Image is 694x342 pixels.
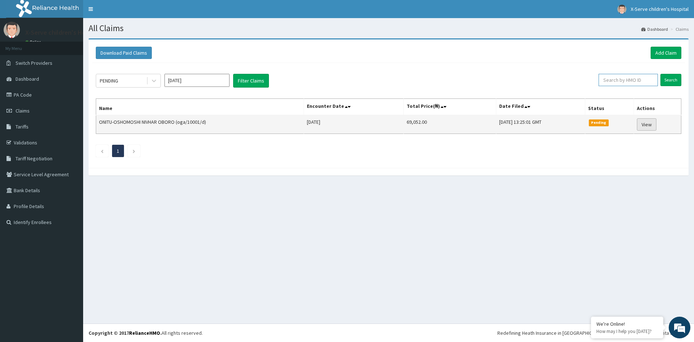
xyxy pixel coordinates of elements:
th: Status [585,99,634,115]
span: Claims [16,107,30,114]
div: PENDING [100,77,118,84]
td: 69,052.00 [404,115,496,134]
input: Search by HMO ID [599,74,658,86]
button: Filter Claims [233,74,269,88]
button: Download Paid Claims [96,47,152,59]
input: Select Month and Year [164,74,230,87]
strong: Copyright © 2017 . [89,330,162,336]
a: Page 1 is your current page [117,148,119,154]
span: Tariff Negotiation [16,155,52,162]
a: View [637,118,656,131]
td: [DATE] [304,115,404,134]
a: RelianceHMO [129,330,160,336]
th: Name [96,99,304,115]
p: X-Serve children's Hospital [25,29,102,36]
td: ONITU-OSHOMOSHI NIVHAR OBORO (oga/10001/d) [96,115,304,134]
div: Redefining Heath Insurance in [GEOGRAPHIC_DATA] using Telemedicine and Data Science! [497,329,689,337]
a: Previous page [100,148,104,154]
th: Date Filed [496,99,585,115]
p: How may I help you today? [596,328,658,334]
h1: All Claims [89,24,689,33]
img: User Image [617,5,626,14]
th: Encounter Date [304,99,404,115]
input: Search [660,74,681,86]
div: We're Online! [596,321,658,327]
a: Dashboard [641,26,668,32]
span: Switch Providers [16,60,52,66]
span: Pending [589,119,609,126]
li: Claims [669,26,689,32]
footer: All rights reserved. [83,324,694,342]
th: Total Price(₦) [404,99,496,115]
a: Next page [132,148,136,154]
span: Dashboard [16,76,39,82]
td: [DATE] 13:25:01 GMT [496,115,585,134]
span: Tariffs [16,123,29,130]
th: Actions [634,99,681,115]
span: X-Serve children's Hospital [631,6,689,12]
a: Online [25,39,43,45]
a: Add Claim [651,47,681,59]
img: User Image [4,22,20,38]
